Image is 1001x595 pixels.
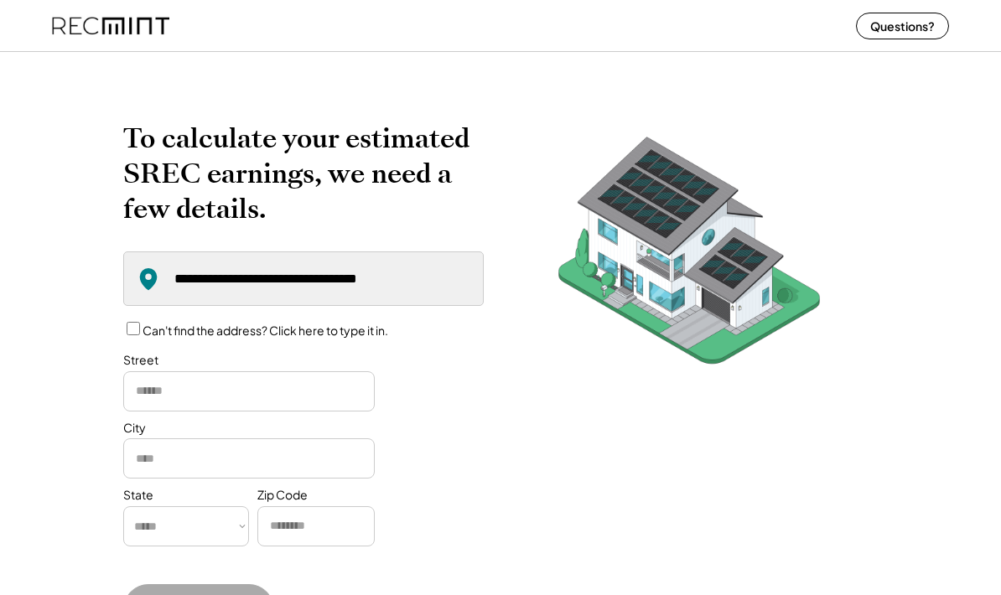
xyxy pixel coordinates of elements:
[526,121,853,390] img: RecMintArtboard%207.png
[123,420,146,437] div: City
[856,13,949,39] button: Questions?
[123,487,153,504] div: State
[257,487,308,504] div: Zip Code
[123,121,484,226] h2: To calculate your estimated SREC earnings, we need a few details.
[52,3,169,48] img: recmint-logotype%403x%20%281%29.jpeg
[143,323,388,338] label: Can't find the address? Click here to type it in.
[123,352,158,369] div: Street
